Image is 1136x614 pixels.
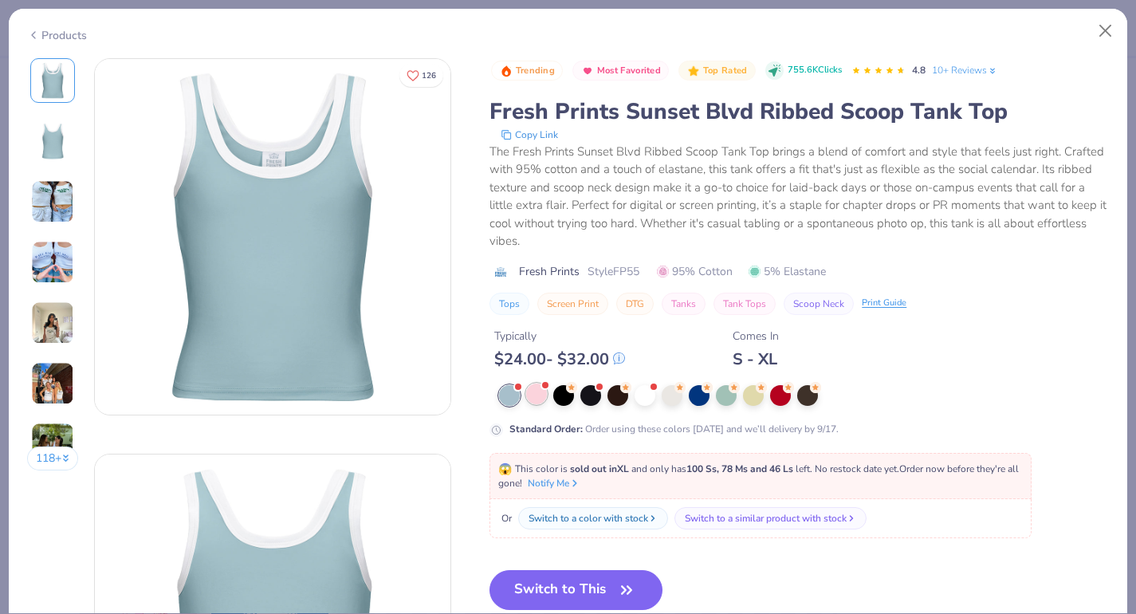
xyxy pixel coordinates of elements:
img: Most Favorited sort [581,65,594,77]
button: 118+ [27,447,79,470]
span: Most Favorited [597,66,661,75]
div: Comes In [733,328,779,344]
button: Tops [489,293,529,315]
button: copy to clipboard [496,127,563,143]
div: Fresh Prints Sunset Blvd Ribbed Scoop Tank Top [489,96,1109,127]
img: Front [33,61,72,100]
div: $ 24.00 - $ 32.00 [494,349,625,369]
span: Style FP55 [588,263,639,280]
button: Screen Print [537,293,608,315]
button: DTG [616,293,654,315]
img: User generated content [31,301,74,344]
img: brand logo [489,266,511,278]
button: Badge Button [572,61,669,81]
span: 😱 [498,462,512,477]
div: Switch to a similar product with stock [685,511,847,525]
div: 4.8 Stars [851,58,906,84]
button: Tank Tops [713,293,776,315]
button: Tanks [662,293,706,315]
div: Order using these colors [DATE] and we’ll delivery by 9/17. [509,422,839,436]
img: User generated content [31,241,74,284]
button: Switch to This [489,570,662,610]
div: Print Guide [862,297,906,310]
img: Back [33,122,72,160]
a: 10+ Reviews [932,63,998,77]
button: Like [399,64,443,87]
button: Badge Button [678,61,755,81]
img: User generated content [31,423,74,466]
div: Products [27,27,87,44]
span: This color is and only has left . No restock date yet. Order now before they're all gone! [498,462,1019,490]
button: Badge Button [491,61,563,81]
button: Switch to a color with stock [518,507,668,529]
button: Close [1091,16,1121,46]
div: Switch to a color with stock [529,511,648,525]
button: Switch to a similar product with stock [674,507,867,529]
button: Scoop Neck [784,293,854,315]
strong: 100 Ss, 78 Ms and 46 Ls [686,462,793,475]
span: 755.6K Clicks [788,64,842,77]
div: Typically [494,328,625,344]
span: Fresh Prints [519,263,580,280]
img: Front [95,59,450,415]
div: S - XL [733,349,779,369]
span: 4.8 [912,64,926,77]
img: Trending sort [500,65,513,77]
strong: sold out in XL [570,462,629,475]
span: 126 [422,72,436,80]
div: The Fresh Prints Sunset Blvd Ribbed Scoop Tank Top brings a blend of comfort and style that feels... [489,143,1109,250]
span: Or [498,511,512,525]
span: 5% Elastane [749,263,826,280]
strong: Standard Order : [509,423,583,435]
span: 95% Cotton [657,263,733,280]
span: Top Rated [703,66,748,75]
img: User generated content [31,180,74,223]
img: Top Rated sort [687,65,700,77]
button: Notify Me [528,476,580,490]
span: Trending [516,66,555,75]
img: User generated content [31,362,74,405]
